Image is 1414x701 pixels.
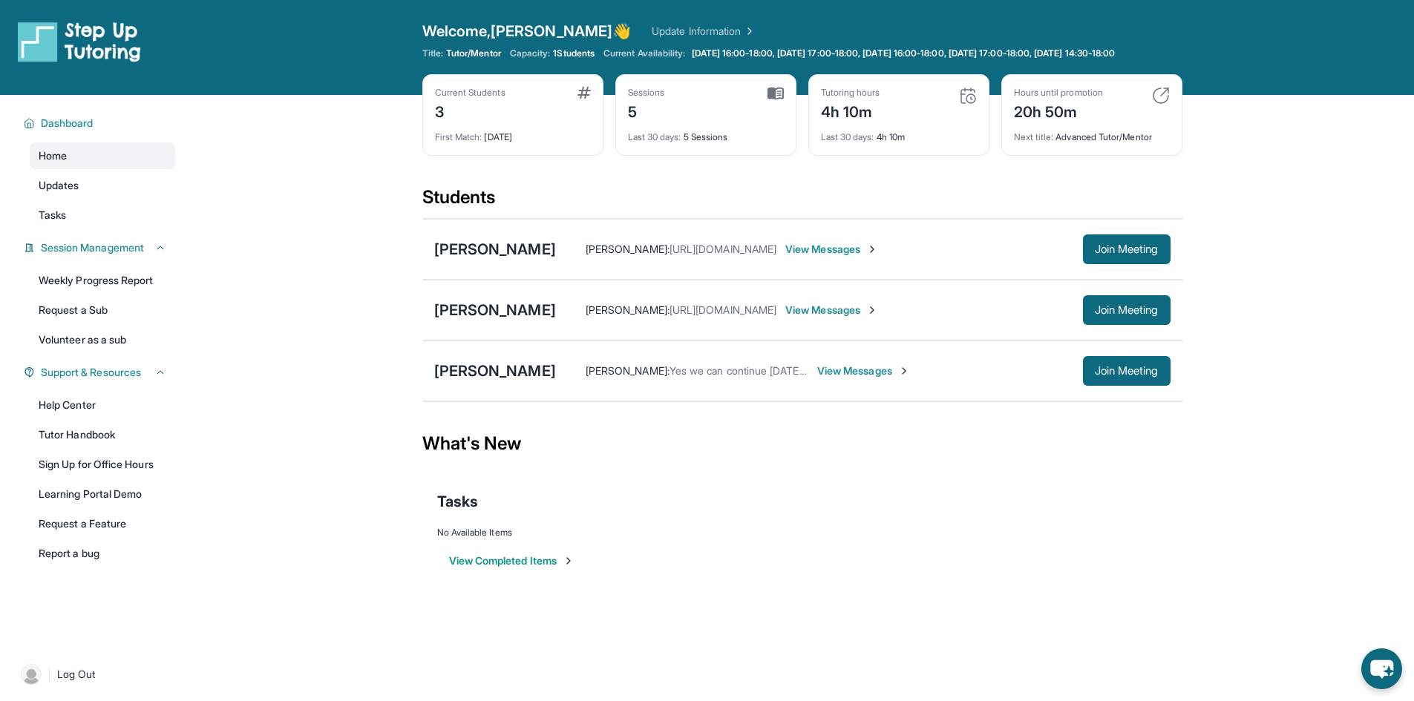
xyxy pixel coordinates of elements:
[1095,306,1159,315] span: Join Meeting
[446,47,501,59] span: Tutor/Mentor
[1014,87,1103,99] div: Hours until promotion
[1152,87,1170,105] img: card
[57,667,96,682] span: Log Out
[30,451,175,478] a: Sign Up for Office Hours
[30,510,175,537] a: Request a Feature
[30,297,175,323] a: Request a Sub
[30,421,175,448] a: Tutor Handbook
[41,240,144,255] span: Session Management
[435,122,591,143] div: [DATE]
[48,665,51,683] span: |
[767,87,784,100] img: card
[30,392,175,418] a: Help Center
[866,304,878,316] img: Chevron-Right
[35,116,166,131] button: Dashboard
[422,185,1182,218] div: Students
[1095,245,1159,254] span: Join Meeting
[821,131,874,142] span: Last 30 days :
[18,21,141,62] img: logo
[30,142,175,169] a: Home
[437,527,1168,539] div: No Available Items
[689,47,1119,59] a: [DATE] 16:00-18:00, [DATE] 17:00-18:00, [DATE] 16:00-18:00, [DATE] 17:00-18:00, [DATE] 14:30-18:00
[30,326,175,353] a: Volunteer as a sub
[670,243,776,255] span: [URL][DOMAIN_NAME]
[15,658,175,691] a: |Log Out
[21,664,42,685] img: user-img
[586,364,670,377] span: [PERSON_NAME] :
[422,21,632,42] span: Welcome, [PERSON_NAME] 👋
[30,540,175,567] a: Report a bug
[1014,99,1103,122] div: 20h 50m
[30,172,175,199] a: Updates
[628,131,681,142] span: Last 30 days :
[577,87,591,99] img: card
[741,24,756,39] img: Chevron Right
[434,239,556,260] div: [PERSON_NAME]
[1014,131,1054,142] span: Next title :
[30,267,175,294] a: Weekly Progress Report
[39,208,66,223] span: Tasks
[959,87,977,105] img: card
[1361,648,1402,689] button: chat-button
[1014,122,1170,143] div: Advanced Tutor/Mentor
[422,47,443,59] span: Title:
[866,243,878,255] img: Chevron-Right
[1095,366,1159,375] span: Join Meeting
[785,242,878,257] span: View Messages
[449,553,575,568] button: View Completed Items
[435,131,482,142] span: First Match :
[39,178,79,193] span: Updates
[435,87,505,99] div: Current Students
[652,24,756,39] a: Update Information
[41,365,141,380] span: Support & Resources
[692,47,1116,59] span: [DATE] 16:00-18:00, [DATE] 17:00-18:00, [DATE] 16:00-18:00, [DATE] 17:00-18:00, [DATE] 14:30-18:00
[821,87,880,99] div: Tutoring hours
[30,202,175,228] a: Tasks
[39,148,67,163] span: Home
[435,99,505,122] div: 3
[670,364,851,377] span: Yes we can continue [DATE] thank you
[785,303,878,317] span: View Messages
[821,99,880,122] div: 4h 10m
[1083,295,1171,325] button: Join Meeting
[628,87,665,99] div: Sessions
[35,240,166,255] button: Session Management
[30,481,175,507] a: Learning Portal Demo
[821,122,977,143] div: 4h 10m
[553,47,595,59] span: 1 Students
[434,300,556,320] div: [PERSON_NAME]
[434,361,556,381] div: [PERSON_NAME]
[437,491,478,512] span: Tasks
[1083,356,1171,386] button: Join Meeting
[603,47,685,59] span: Current Availability:
[586,243,670,255] span: [PERSON_NAME] :
[1083,234,1171,264] button: Join Meeting
[422,411,1182,476] div: What's New
[817,363,910,378] span: View Messages
[510,47,551,59] span: Capacity:
[41,116,94,131] span: Dashboard
[898,365,910,377] img: Chevron-Right
[628,122,784,143] div: 5 Sessions
[628,99,665,122] div: 5
[35,365,166,380] button: Support & Resources
[670,303,776,316] span: [URL][DOMAIN_NAME]
[586,303,670,316] span: [PERSON_NAME] :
